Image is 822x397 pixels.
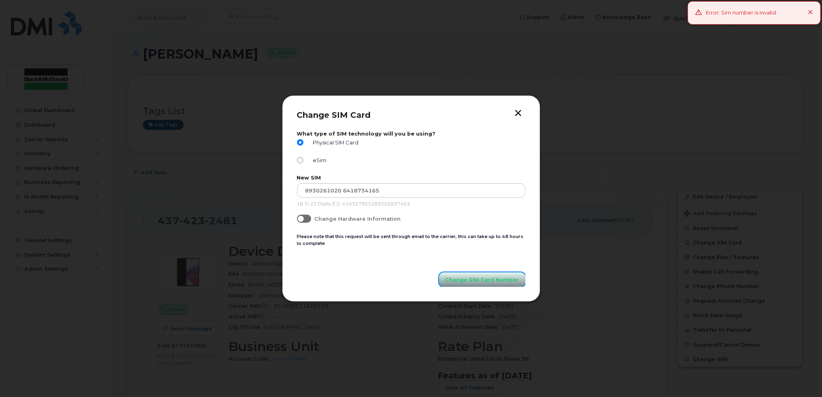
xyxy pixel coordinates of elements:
[297,183,525,198] input: Input Your New SIM Number
[297,157,303,163] input: eSim
[297,110,371,120] span: Change SIM Card
[297,215,303,221] input: Change Hardware Information
[297,131,525,137] label: What type of SIM technology will you be using?
[297,175,525,181] label: New SIM
[297,201,525,207] p: 18 To 22 Digits, E.G. 410327925283202837463
[706,9,776,17] div: Error: Sim number is invalid
[310,140,359,146] span: Physical SIM Card
[439,272,525,287] button: Change SIM Card Number
[310,157,327,163] span: eSim
[314,216,401,222] span: Change Hardware Information
[297,234,524,246] small: Please note that this request will be sent through email to the carrier, this can take up to 48 h...
[446,276,519,284] span: Change SIM Card Number
[297,139,303,146] input: Physical SIM Card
